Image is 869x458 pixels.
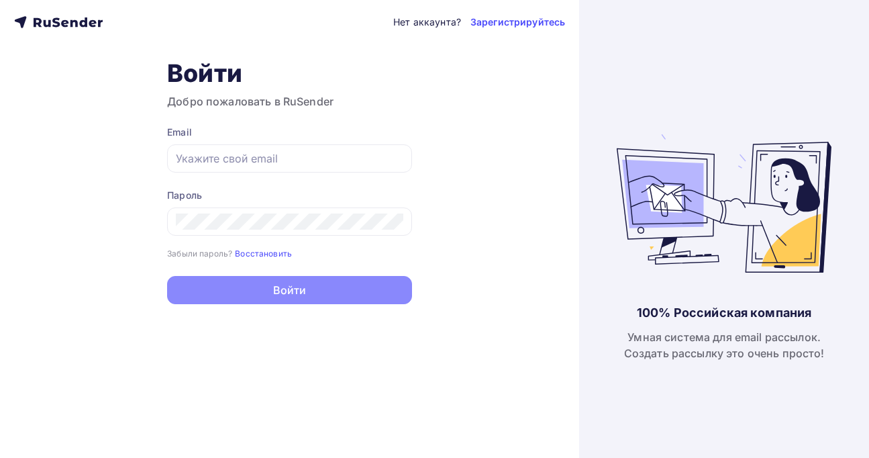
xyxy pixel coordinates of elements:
[167,58,412,88] h1: Войти
[167,248,232,259] small: Забыли пароль?
[624,329,825,361] div: Умная система для email рассылок. Создать рассылку это очень просто!
[176,150,403,167] input: Укажите свой email
[235,247,292,259] a: Восстановить
[167,276,412,304] button: Войти
[470,15,565,29] a: Зарегистрируйтесь
[167,93,412,109] h3: Добро пожаловать в RuSender
[393,15,461,29] div: Нет аккаунта?
[637,305,811,321] div: 100% Российская компания
[167,126,412,139] div: Email
[235,248,292,259] small: Восстановить
[167,189,412,202] div: Пароль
